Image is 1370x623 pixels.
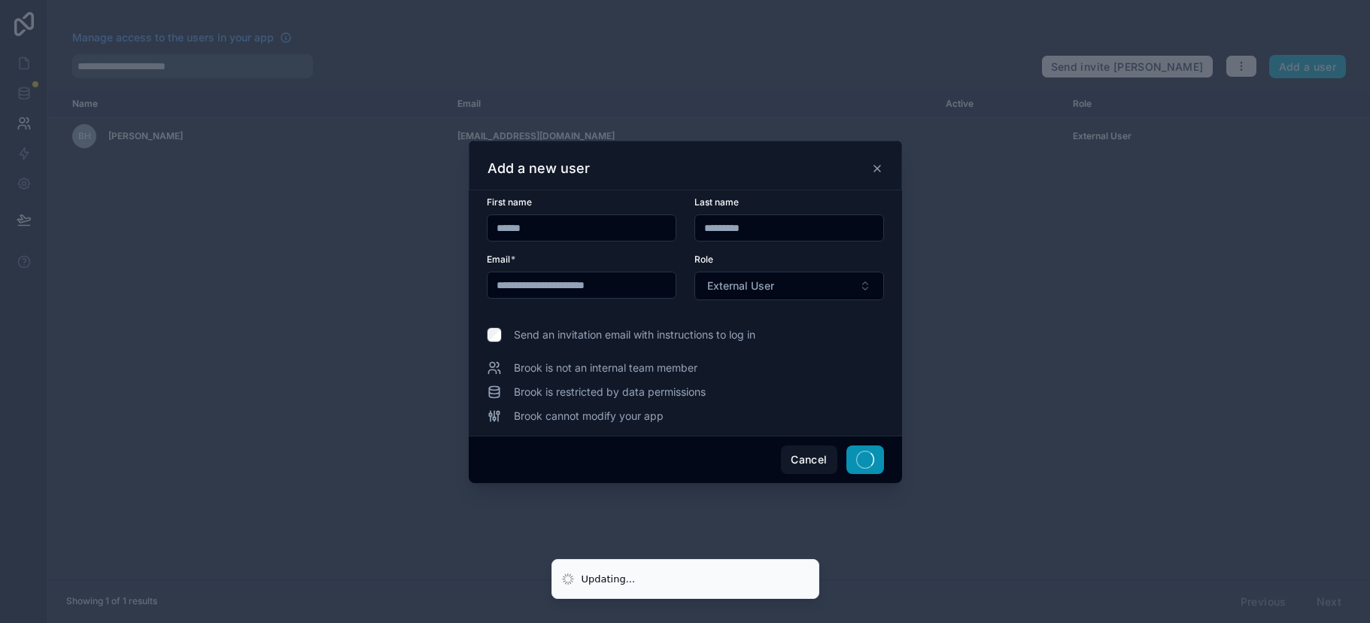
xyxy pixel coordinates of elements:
[487,327,502,342] input: Send an invitation email with instructions to log in
[514,360,697,375] span: Brook is not an internal team member
[487,196,532,208] span: First name
[694,254,713,265] span: Role
[487,254,510,265] span: Email
[514,384,706,400] span: Brook is restricted by data permissions
[781,445,837,474] button: Cancel
[514,327,755,342] span: Send an invitation email with instructions to log in
[514,409,664,424] span: Brook cannot modify your app
[694,272,884,300] button: Select Button
[582,572,636,587] div: Updating...
[707,278,774,293] span: External User
[488,160,590,178] h3: Add a new user
[694,196,739,208] span: Last name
